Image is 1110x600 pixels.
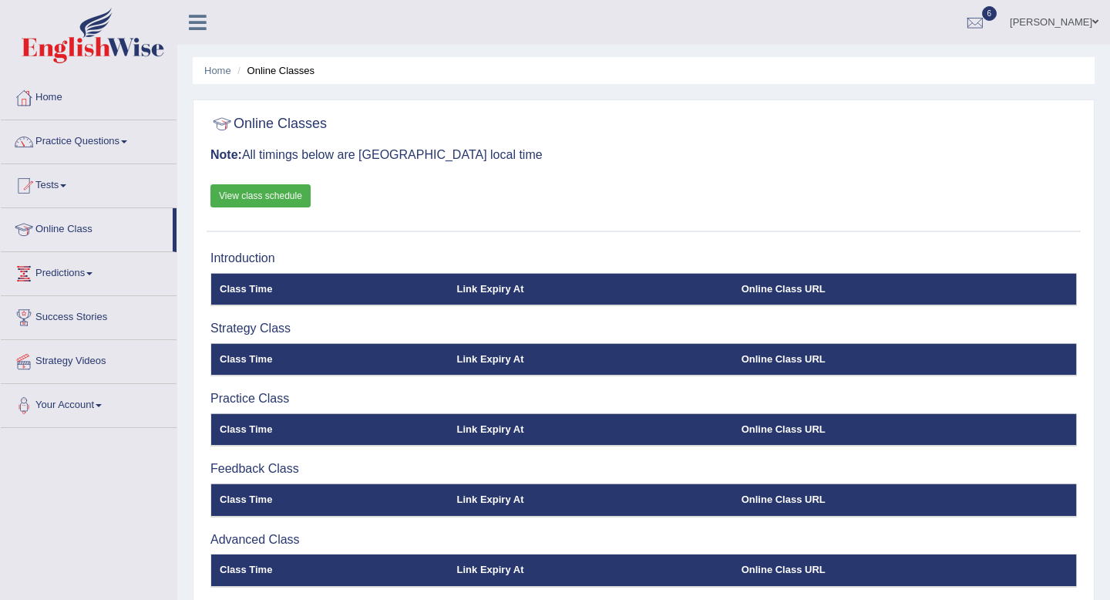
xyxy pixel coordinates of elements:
[449,343,733,376] th: Link Expiry At
[210,322,1077,335] h3: Strategy Class
[449,413,733,446] th: Link Expiry At
[733,273,1077,305] th: Online Class URL
[1,384,177,423] a: Your Account
[211,273,449,305] th: Class Time
[204,65,231,76] a: Home
[1,120,177,159] a: Practice Questions
[449,273,733,305] th: Link Expiry At
[1,164,177,203] a: Tests
[449,484,733,516] th: Link Expiry At
[1,340,177,379] a: Strategy Videos
[210,392,1077,406] h3: Practice Class
[210,462,1077,476] h3: Feedback Class
[733,484,1077,516] th: Online Class URL
[210,148,242,161] b: Note:
[211,413,449,446] th: Class Time
[211,343,449,376] th: Class Time
[1,76,177,115] a: Home
[210,184,311,207] a: View class schedule
[211,484,449,516] th: Class Time
[234,63,314,78] li: Online Classes
[210,148,1077,162] h3: All timings below are [GEOGRAPHIC_DATA] local time
[1,208,173,247] a: Online Class
[1,296,177,335] a: Success Stories
[733,413,1077,446] th: Online Class URL
[733,554,1077,587] th: Online Class URL
[982,6,997,21] span: 6
[210,113,327,136] h2: Online Classes
[211,554,449,587] th: Class Time
[210,251,1077,265] h3: Introduction
[733,343,1077,376] th: Online Class URL
[210,533,1077,547] h3: Advanced Class
[449,554,733,587] th: Link Expiry At
[1,252,177,291] a: Predictions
